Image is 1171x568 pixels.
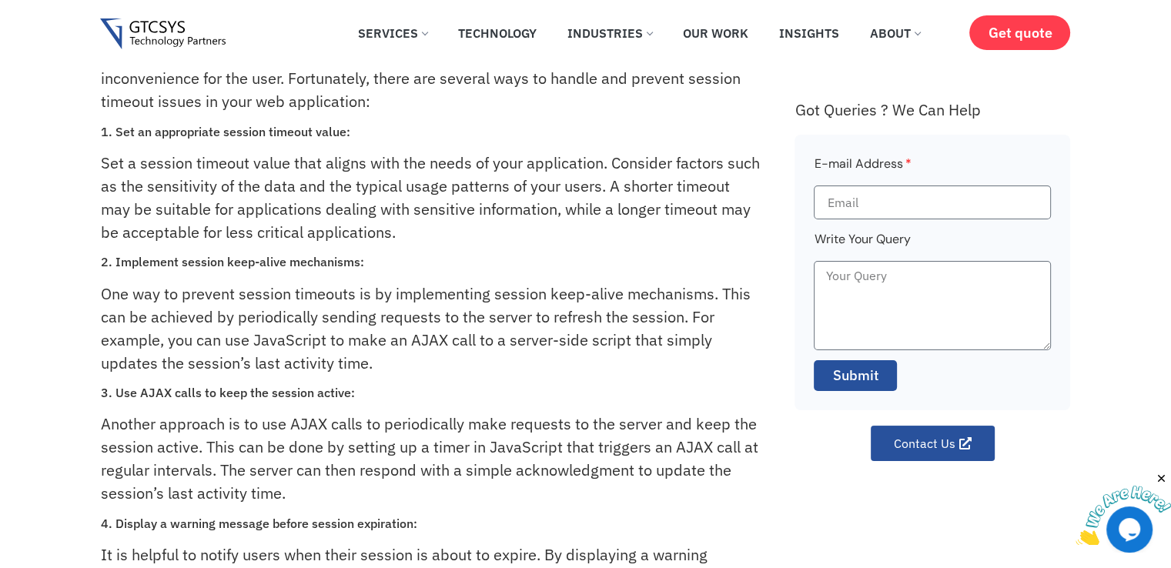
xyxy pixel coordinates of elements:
[988,25,1052,41] span: Get quote
[101,386,761,400] h3: 3. Use AJAX calls to keep the session active:
[447,16,548,50] a: Technology
[556,16,664,50] a: Industries
[814,154,911,185] label: E-mail Address
[346,16,439,50] a: Services
[814,185,1051,219] input: Email
[101,516,761,531] h3: 4. Display a warning message before session expiration:
[1076,472,1171,545] iframe: chat widget
[101,125,761,139] h3: 1. Set an appropriate session timeout value:
[814,360,897,391] button: Submit
[832,366,878,386] span: Submit
[671,16,760,50] a: Our Work
[795,100,1070,119] div: Got Queries ? We Can Help
[768,16,851,50] a: Insights
[101,413,761,505] p: Another approach is to use AJAX calls to periodically make requests to the server and keep the se...
[894,437,955,449] span: Contact Us
[101,255,761,269] h3: 2. Implement session keep-alive mechanisms:
[814,229,910,261] label: Write Your Query
[969,15,1070,50] a: Get quote
[858,16,932,50] a: About
[100,18,226,50] img: Gtcsys logo
[101,282,761,375] p: One way to prevent session timeouts is by implementing session keep-alive mechanisms. This can be...
[871,426,995,461] a: Contact Us
[814,154,1051,401] form: Faq Form
[101,152,761,244] p: Set a session timeout value that aligns with the needs of your application. Consider factors such...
